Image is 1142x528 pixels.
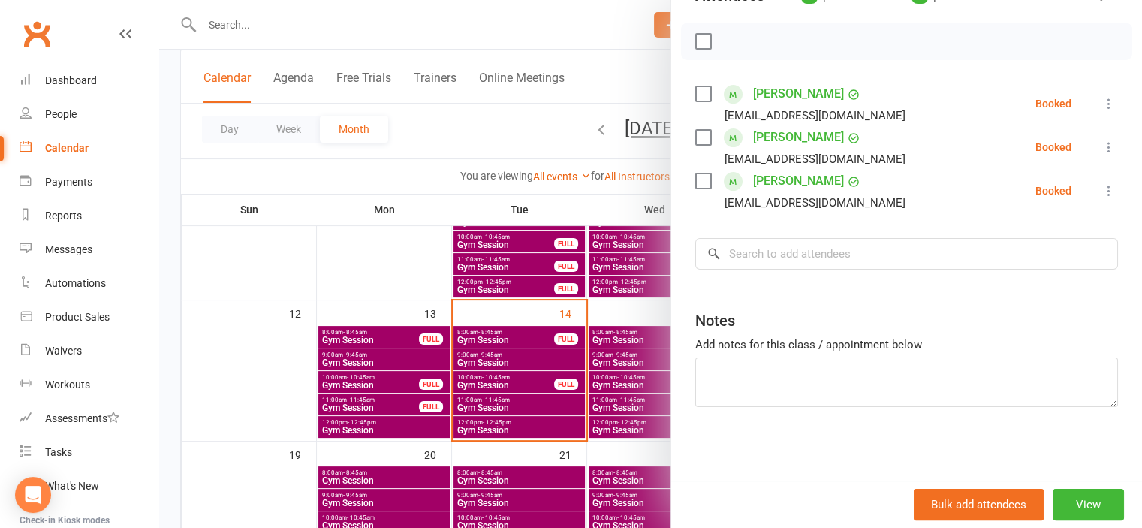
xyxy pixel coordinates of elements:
a: Messages [20,233,158,267]
a: Payments [20,165,158,199]
a: Workouts [20,368,158,402]
a: Product Sales [20,300,158,334]
div: Automations [45,277,106,289]
a: People [20,98,158,131]
div: Product Sales [45,311,110,323]
div: [EMAIL_ADDRESS][DOMAIN_NAME] [725,149,905,169]
a: Waivers [20,334,158,368]
a: [PERSON_NAME] [753,82,844,106]
a: Automations [20,267,158,300]
a: Assessments [20,402,158,436]
a: Dashboard [20,64,158,98]
div: Calendar [45,142,89,154]
div: [EMAIL_ADDRESS][DOMAIN_NAME] [725,106,905,125]
div: Open Intercom Messenger [15,477,51,513]
div: Booked [1035,98,1071,109]
button: View [1053,489,1124,520]
div: Waivers [45,345,82,357]
div: Add notes for this class / appointment below [695,336,1118,354]
div: Messages [45,243,92,255]
div: Notes [695,310,735,331]
div: [EMAIL_ADDRESS][DOMAIN_NAME] [725,193,905,213]
div: Dashboard [45,74,97,86]
a: Tasks [20,436,158,469]
a: Reports [20,199,158,233]
div: Booked [1035,142,1071,152]
div: Tasks [45,446,72,458]
div: What's New [45,480,99,492]
div: Workouts [45,379,90,391]
div: Reports [45,210,82,222]
a: Clubworx [18,15,56,53]
div: Payments [45,176,92,188]
a: [PERSON_NAME] [753,169,844,193]
div: Assessments [45,412,119,424]
a: [PERSON_NAME] [753,125,844,149]
button: Bulk add attendees [914,489,1044,520]
input: Search to add attendees [695,238,1118,270]
a: What's New [20,469,158,503]
div: People [45,108,77,120]
a: Calendar [20,131,158,165]
div: Booked [1035,186,1071,196]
